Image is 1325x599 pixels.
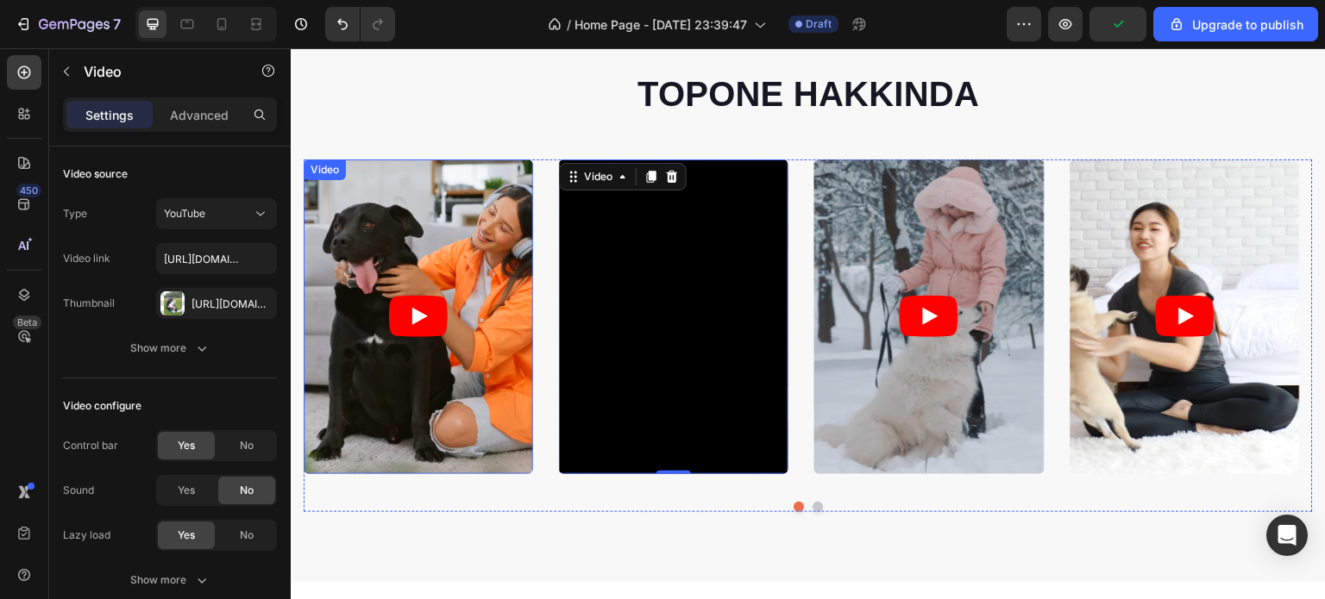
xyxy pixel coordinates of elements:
[85,106,134,124] p: Settings
[1153,7,1318,41] button: Upgrade to publish
[63,206,87,222] div: Type
[164,207,205,220] span: YouTube
[63,565,277,596] button: Show more
[63,398,141,414] div: Video configure
[178,438,195,453] span: Yes
[567,16,571,34] span: /
[865,247,924,289] button: Play
[63,333,277,364] button: Show more
[503,453,513,464] button: Dot
[156,198,277,229] button: YouTube
[63,527,110,543] div: Lazy load
[806,16,832,32] span: Draft
[16,184,41,197] div: 450
[268,111,498,426] iframe: Video
[130,340,210,357] div: Show more
[63,438,118,453] div: Control bar
[156,243,277,274] input: Insert video url here
[63,166,128,182] div: Video source
[240,527,254,543] span: No
[7,7,129,41] button: 7
[113,14,121,34] p: 7
[13,315,41,329] div: Beta
[84,61,230,82] p: Video
[130,571,210,589] div: Show more
[63,251,110,266] div: Video link
[240,438,254,453] span: No
[291,48,1325,599] iframe: Design area
[170,106,229,124] p: Advanced
[240,483,254,498] span: No
[609,247,668,289] button: Play
[178,483,195,498] span: Yes
[290,121,325,136] div: Video
[63,483,94,498] div: Sound
[63,296,115,311] div: Thumbnail
[1266,515,1308,556] div: Open Intercom Messenger
[325,7,395,41] div: Undo/Redo
[1168,16,1303,34] div: Upgrade to publish
[522,453,532,464] button: Dot
[178,527,195,543] span: Yes
[192,296,273,312] div: [URL][DOMAIN_NAME]
[575,16,747,34] span: Home Page - [DATE] 23:39:47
